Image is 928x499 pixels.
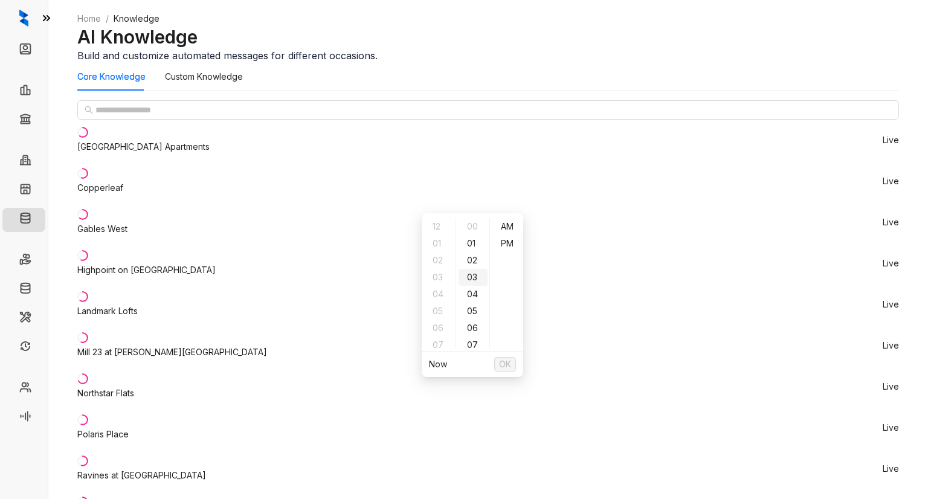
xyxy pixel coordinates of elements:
div: 06 [459,320,488,336]
div: 04 [424,286,453,303]
div: Northstar Flats [77,387,134,400]
div: 12 [424,218,453,235]
div: Build and customize automated messages for different occasions. [77,48,899,63]
span: Live [883,465,899,473]
div: PM [492,235,521,252]
div: [GEOGRAPHIC_DATA] Apartments [77,140,210,153]
div: 04 [459,286,488,303]
span: Live [883,218,899,227]
li: / [106,12,109,25]
a: Home [75,12,103,25]
li: Leasing [2,80,45,104]
div: AM [492,218,521,235]
div: Polaris Place [77,428,129,441]
div: Copperleaf [77,181,123,195]
span: Knowledge [114,13,159,24]
div: 03 [424,269,453,286]
div: Landmark Lofts [77,304,138,318]
li: Knowledge [2,208,45,232]
div: Highpoint on [GEOGRAPHIC_DATA] [77,263,216,277]
h2: AI Knowledge [77,25,899,48]
div: 00 [459,218,488,235]
div: 07 [459,336,488,353]
div: 01 [424,235,453,252]
li: Leads [2,39,45,63]
img: logo [19,10,28,27]
li: Renewals [2,336,45,360]
div: 02 [459,252,488,269]
div: Core Knowledge [77,70,146,83]
button: OK [494,357,516,372]
div: 01 [459,235,488,252]
span: Live [883,382,899,391]
li: Voice AI [2,406,45,430]
li: Maintenance [2,307,45,331]
li: Units [2,179,45,203]
li: Collections [2,109,45,133]
li: Rent Collections [2,249,45,273]
span: Live [883,423,899,432]
span: Live [883,136,899,144]
span: Live [883,341,899,350]
div: 07 [424,336,453,353]
span: Live [883,177,899,185]
li: Team [2,377,45,401]
li: Move Outs [2,278,45,302]
div: 02 [424,252,453,269]
a: Now [429,359,447,369]
div: Mill 23 at [PERSON_NAME][GEOGRAPHIC_DATA] [77,346,267,359]
span: Live [883,300,899,309]
div: Custom Knowledge [165,70,243,83]
div: 06 [424,320,453,336]
span: Live [883,259,899,268]
div: Gables West [77,222,127,236]
div: 03 [459,269,488,286]
span: search [85,106,93,114]
div: Ravines at [GEOGRAPHIC_DATA] [77,469,206,482]
div: 05 [459,303,488,320]
li: Communities [2,150,45,174]
div: 05 [424,303,453,320]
